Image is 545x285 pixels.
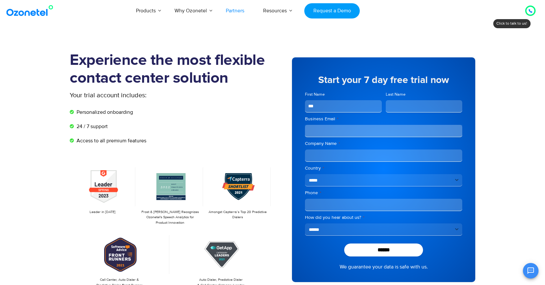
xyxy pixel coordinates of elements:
[305,75,462,85] h5: Start your 7 day free trial now
[70,52,272,87] h1: Experience the most flexible contact center solution
[305,214,462,221] label: How did you hear about us?
[304,3,360,18] a: Request a Demo
[73,209,132,215] p: Leader in [DATE]
[305,140,462,147] label: Company Name
[70,90,224,100] p: Your trial account includes:
[140,209,200,226] p: Frost & [PERSON_NAME] Recognizes Ozonetel's Speech Analytics for Product Innovation
[75,123,108,130] span: 24 / 7 support
[386,91,463,98] label: Last Name
[75,137,146,145] span: Access to all premium features
[305,190,462,196] label: Phone
[340,263,428,271] a: We guarantee your data is safe with us.
[523,263,539,279] button: Open chat
[208,209,267,220] p: Amongst Capterra’s Top 20 Predictive Dialers
[75,108,133,116] span: Personalized onboarding
[305,165,462,172] label: Country
[305,91,382,98] label: First Name
[305,116,462,122] label: Business Email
